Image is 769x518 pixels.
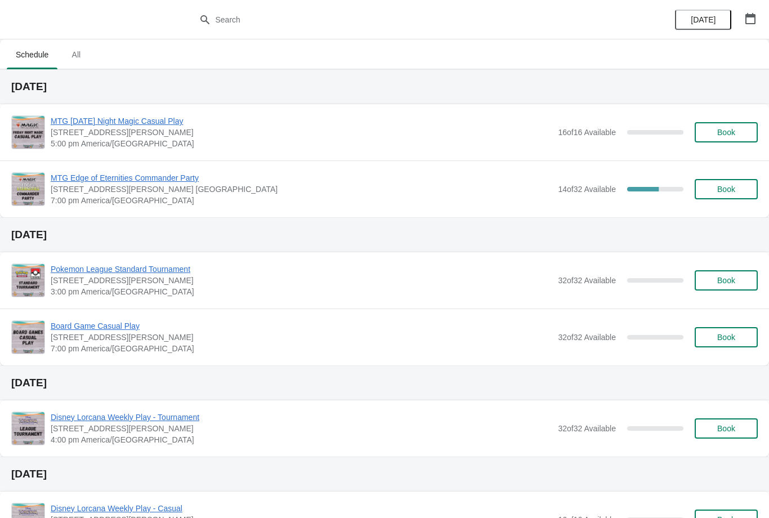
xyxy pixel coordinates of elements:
[215,10,577,30] input: Search
[717,276,735,285] span: Book
[558,333,616,342] span: 32 of 32 Available
[51,115,552,127] span: MTG [DATE] Night Magic Casual Play
[51,332,552,343] span: [STREET_ADDRESS][PERSON_NAME]
[691,15,716,24] span: [DATE]
[51,320,552,332] span: Board Game Casual Play
[695,418,758,439] button: Book
[12,321,44,354] img: Board Game Casual Play | 2040 Louetta Rd Ste I Spring, TX 77388 | 7:00 pm America/Chicago
[51,184,552,195] span: [STREET_ADDRESS][PERSON_NAME] [GEOGRAPHIC_DATA]
[11,468,758,480] h2: [DATE]
[51,138,552,149] span: 5:00 pm America/[GEOGRAPHIC_DATA]
[7,44,57,65] span: Schedule
[51,434,552,445] span: 4:00 pm America/[GEOGRAPHIC_DATA]
[558,276,616,285] span: 32 of 32 Available
[11,377,758,388] h2: [DATE]
[695,270,758,291] button: Book
[11,229,758,240] h2: [DATE]
[717,185,735,194] span: Book
[717,333,735,342] span: Book
[11,81,758,92] h2: [DATE]
[51,286,552,297] span: 3:00 pm America/[GEOGRAPHIC_DATA]
[51,195,552,206] span: 7:00 pm America/[GEOGRAPHIC_DATA]
[675,10,731,30] button: [DATE]
[51,343,552,354] span: 7:00 pm America/[GEOGRAPHIC_DATA]
[12,116,44,149] img: MTG Friday Night Magic Casual Play | 2040 Louetta Rd Ste I Spring, TX 77388 | 5:00 pm America/Chi...
[695,179,758,199] button: Book
[51,275,552,286] span: [STREET_ADDRESS][PERSON_NAME]
[51,127,552,138] span: [STREET_ADDRESS][PERSON_NAME]
[695,122,758,142] button: Book
[558,185,616,194] span: 14 of 32 Available
[695,327,758,347] button: Book
[717,128,735,137] span: Book
[62,44,90,65] span: All
[12,412,44,445] img: Disney Lorcana Weekly Play - Tournament | 2040 Louetta Rd Ste I Spring, TX 77388 | 4:00 pm Americ...
[12,264,44,297] img: Pokemon League Standard Tournament | 2040 Louetta Rd Ste I Spring, TX 77388 | 3:00 pm America/Chi...
[717,424,735,433] span: Book
[51,172,552,184] span: MTG Edge of Eternities Commander Party
[51,503,552,514] span: Disney Lorcana Weekly Play - Casual
[12,173,44,206] img: MTG Edge of Eternities Commander Party | 2040 Louetta Rd. Suite I Spring, TX 77388 | 7:00 pm Amer...
[51,412,552,423] span: Disney Lorcana Weekly Play - Tournament
[558,424,616,433] span: 32 of 32 Available
[51,423,552,434] span: [STREET_ADDRESS][PERSON_NAME]
[51,264,552,275] span: Pokemon League Standard Tournament
[558,128,616,137] span: 16 of 16 Available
